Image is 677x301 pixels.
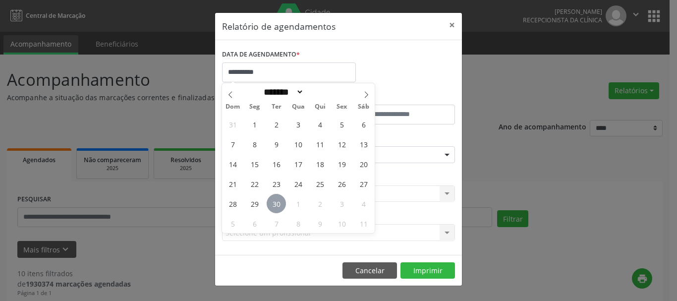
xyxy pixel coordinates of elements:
[310,174,330,193] span: Setembro 25, 2025
[267,154,286,174] span: Setembro 16, 2025
[354,134,373,154] span: Setembro 13, 2025
[400,262,455,279] button: Imprimir
[310,134,330,154] span: Setembro 11, 2025
[332,134,351,154] span: Setembro 12, 2025
[223,134,242,154] span: Setembro 7, 2025
[310,115,330,134] span: Setembro 4, 2025
[309,104,331,110] span: Qui
[223,194,242,213] span: Setembro 28, 2025
[267,194,286,213] span: Setembro 30, 2025
[223,154,242,174] span: Setembro 14, 2025
[223,174,242,193] span: Setembro 21, 2025
[332,115,351,134] span: Setembro 5, 2025
[245,214,264,233] span: Outubro 6, 2025
[222,20,336,33] h5: Relatório de agendamentos
[288,134,308,154] span: Setembro 10, 2025
[288,214,308,233] span: Outubro 8, 2025
[332,194,351,213] span: Outubro 3, 2025
[331,104,353,110] span: Sex
[310,214,330,233] span: Outubro 9, 2025
[354,115,373,134] span: Setembro 6, 2025
[288,154,308,174] span: Setembro 17, 2025
[245,174,264,193] span: Setembro 22, 2025
[304,87,337,97] input: Year
[245,134,264,154] span: Setembro 8, 2025
[245,194,264,213] span: Setembro 29, 2025
[222,47,300,62] label: DATA DE AGENDAMENTO
[332,174,351,193] span: Setembro 26, 2025
[342,262,397,279] button: Cancelar
[288,174,308,193] span: Setembro 24, 2025
[341,89,455,105] label: ATÉ
[260,87,304,97] select: Month
[310,194,330,213] span: Outubro 2, 2025
[354,154,373,174] span: Setembro 20, 2025
[267,115,286,134] span: Setembro 2, 2025
[288,194,308,213] span: Outubro 1, 2025
[287,104,309,110] span: Qua
[288,115,308,134] span: Setembro 3, 2025
[354,214,373,233] span: Outubro 11, 2025
[353,104,375,110] span: Sáb
[223,115,242,134] span: Agosto 31, 2025
[222,104,244,110] span: Dom
[310,154,330,174] span: Setembro 18, 2025
[267,174,286,193] span: Setembro 23, 2025
[354,194,373,213] span: Outubro 4, 2025
[267,134,286,154] span: Setembro 9, 2025
[245,154,264,174] span: Setembro 15, 2025
[266,104,287,110] span: Ter
[332,214,351,233] span: Outubro 10, 2025
[267,214,286,233] span: Outubro 7, 2025
[354,174,373,193] span: Setembro 27, 2025
[245,115,264,134] span: Setembro 1, 2025
[332,154,351,174] span: Setembro 19, 2025
[223,214,242,233] span: Outubro 5, 2025
[442,13,462,37] button: Close
[244,104,266,110] span: Seg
